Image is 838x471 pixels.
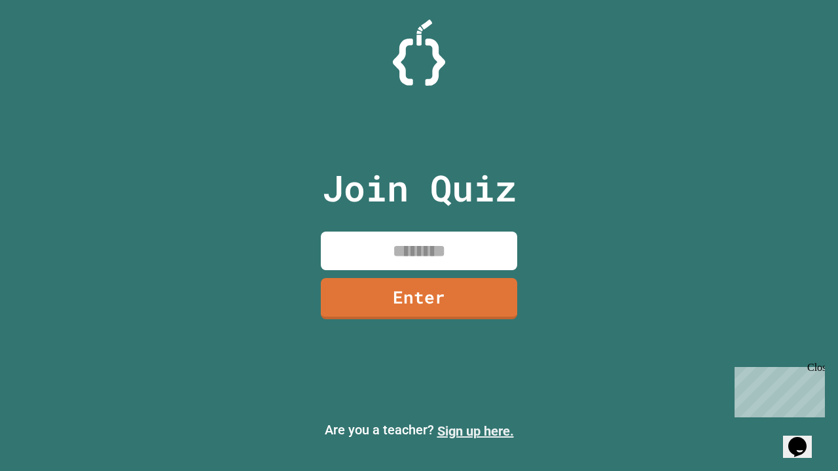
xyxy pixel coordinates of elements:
div: Chat with us now!Close [5,5,90,83]
iframe: chat widget [783,419,825,458]
a: Enter [321,278,517,319]
p: Join Quiz [322,161,517,215]
a: Sign up here. [437,423,514,439]
iframe: chat widget [729,362,825,417]
p: Are you a teacher? [10,420,828,441]
img: Logo.svg [393,20,445,86]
